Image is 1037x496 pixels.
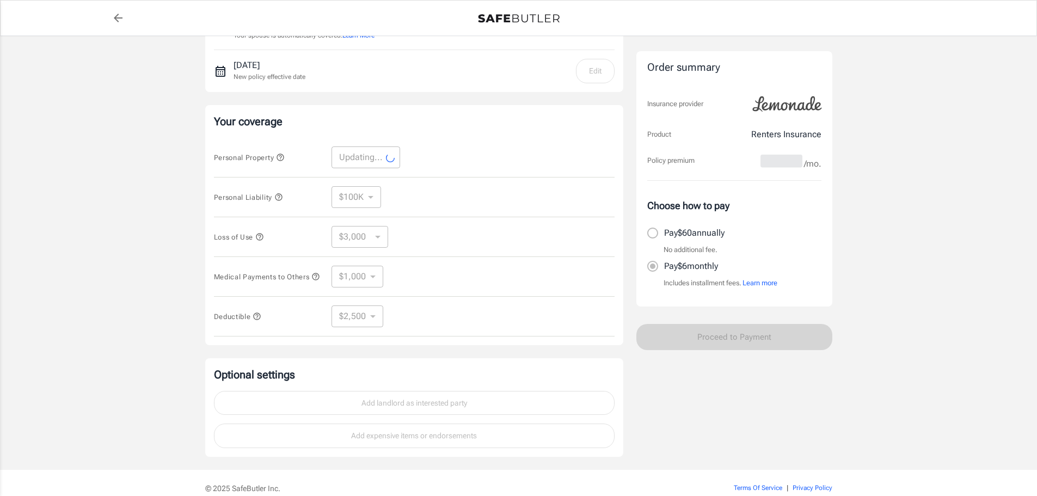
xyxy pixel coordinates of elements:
[647,198,821,213] p: Choose how to pay
[793,484,832,492] a: Privacy Policy
[234,59,305,72] p: [DATE]
[214,273,321,281] span: Medical Payments to Others
[664,278,777,289] p: Includes installment fees.
[804,156,821,172] span: /mo.
[787,484,788,492] span: |
[647,129,671,140] p: Product
[214,270,321,283] button: Medical Payments to Others
[234,72,305,82] p: New policy effective date
[205,483,672,494] p: © 2025 SafeButler Inc.
[664,260,718,273] p: Pay $6 monthly
[214,233,264,241] span: Loss of Use
[214,191,283,204] button: Personal Liability
[751,128,821,141] p: Renters Insurance
[664,226,725,240] p: Pay $60 annually
[214,313,262,321] span: Deductible
[647,155,695,166] p: Policy premium
[746,89,828,119] img: Lemonade
[214,154,285,162] span: Personal Property
[214,114,615,129] p: Your coverage
[214,367,615,382] p: Optional settings
[214,193,283,201] span: Personal Liability
[478,14,560,23] img: Back to quotes
[214,310,262,323] button: Deductible
[664,244,717,255] p: No additional fee.
[743,278,777,289] button: Learn more
[647,99,703,109] p: Insurance provider
[214,151,285,164] button: Personal Property
[214,230,264,243] button: Loss of Use
[214,65,227,78] svg: New policy start date
[647,60,821,76] div: Order summary
[734,484,782,492] a: Terms Of Service
[107,7,129,29] a: back to quotes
